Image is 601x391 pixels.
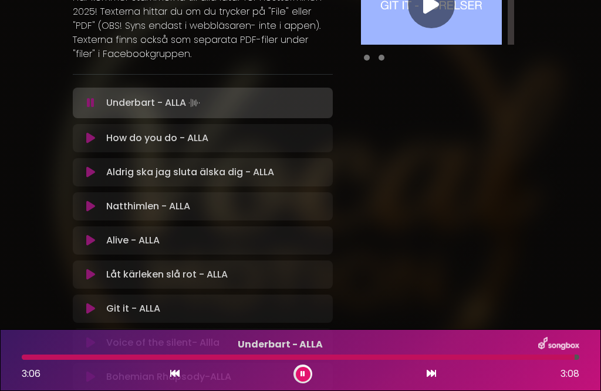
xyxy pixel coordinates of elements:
[106,95,326,111] p: Underbart - ALLA
[538,337,579,352] img: songbox-logo-white.png
[106,165,326,179] p: Aldrig ska jag sluta älska dig - ALLA
[106,268,326,282] p: Låt kärleken slå rot - ALLA
[561,367,579,381] span: 3:08
[106,302,326,316] p: Git it - ALLA
[22,367,40,380] span: 3:06
[106,199,326,213] p: Natthimlen - ALLA
[106,233,326,248] p: Alive - ALLA
[106,131,326,145] p: How do you do - ALLA
[186,95,202,111] img: waveform4.gif
[22,337,538,352] p: Underbart - ALLA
